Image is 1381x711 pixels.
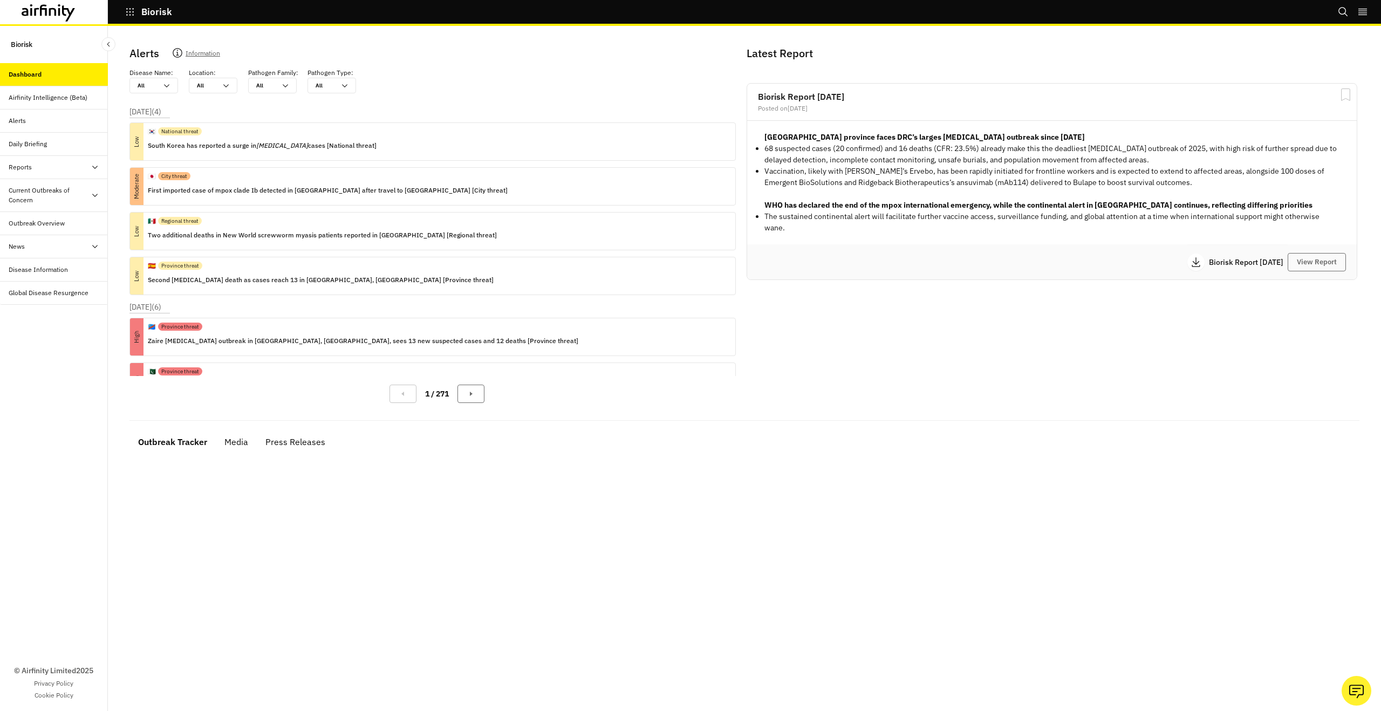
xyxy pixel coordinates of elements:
p: Low [118,224,155,238]
p: High [118,330,155,344]
svg: Bookmark Report [1339,88,1352,101]
p: Second [MEDICAL_DATA] death as cases reach 13 in [GEOGRAPHIC_DATA], [GEOGRAPHIC_DATA] [Province t... [148,274,494,286]
div: Alerts [9,116,26,126]
p: 🇰🇷 [148,127,156,136]
p: 🇯🇵 [148,172,156,181]
p: Biorisk [11,35,32,54]
p: Province threat [161,323,199,331]
p: The sustained continental alert will facilitate further vaccine access, surveillance funding, and... [764,211,1339,234]
div: Reports [9,162,32,172]
p: Two additional deaths in New World screwworm myasis patients reported in [GEOGRAPHIC_DATA] [Regio... [148,229,497,241]
div: Airfinity Intelligence (Beta) [9,93,87,102]
div: News [9,242,25,251]
a: Cookie Policy [35,691,73,700]
div: Current Outbreaks of Concern [9,186,91,205]
p: Province threat [161,262,199,270]
button: Search [1338,3,1349,21]
div: Press Releases [265,434,325,450]
strong: WHO has declared the end of the mpox international emergency, while the continental alert in [GEO... [764,200,1312,210]
p: Low [118,135,155,148]
div: Disease Information [9,265,68,275]
p: Alerts [129,45,159,61]
button: View Report [1288,253,1346,271]
strong: [GEOGRAPHIC_DATA] province faces DRC’s larges [MEDICAL_DATA] outbreak since [DATE] [764,132,1085,142]
div: Global Disease Resurgence [9,288,88,298]
h2: Biorisk Report [DATE] [758,92,1346,101]
p: [DATE] ( 4 ) [129,106,161,118]
p: Low [118,269,155,283]
a: Privacy Policy [34,679,73,688]
div: Daily Briefing [9,139,47,149]
p: Biorisk [141,7,172,17]
p: 🇲🇽 [148,216,156,226]
p: Information [186,47,220,63]
p: Disease Name : [129,68,173,78]
button: Next Page [457,385,484,403]
p: [DATE] ( 6 ) [129,302,161,313]
button: Previous Page [389,385,416,403]
p: Pathogen Type : [307,68,353,78]
p: © Airfinity Limited 2025 [14,665,93,676]
button: Close Sidebar [101,37,115,51]
p: Latest Report [747,45,1355,61]
p: National threat [161,127,199,135]
p: Moderate [118,180,155,193]
p: High [118,375,155,388]
div: Outbreak Tracker [138,434,207,450]
p: Vaccination, likely with [PERSON_NAME]’s Ervebo, has been rapidly initiated for frontline workers... [764,166,1339,188]
div: Outbreak Overview [9,218,65,228]
p: Zaire [MEDICAL_DATA] outbreak in [GEOGRAPHIC_DATA], [GEOGRAPHIC_DATA], sees 13 new suspected case... [148,335,578,347]
p: First imported case of mpox clade Ib detected in [GEOGRAPHIC_DATA] after travel to [GEOGRAPHIC_DA... [148,184,508,196]
p: 1 / 271 [425,388,449,400]
p: City threat [161,172,187,180]
p: Biorisk Report [DATE] [1209,258,1288,266]
div: Posted on [DATE] [758,105,1346,112]
p: 68 suspected cases (20 confirmed) and 16 deaths (CFR: 23.5%) already make this the deadliest [MED... [764,143,1339,166]
p: 🇵🇰 [148,367,156,377]
div: Media [224,434,248,450]
p: Pathogen Family : [248,68,298,78]
div: Dashboard [9,70,42,79]
button: Biorisk [125,3,172,21]
i: [MEDICAL_DATA] [256,141,308,149]
p: Province threat [161,367,199,375]
p: Location : [189,68,216,78]
p: 🇨🇩 [148,322,156,332]
p: 🇪🇸 [148,261,156,271]
button: Ask our analysts [1342,676,1371,706]
p: South Korea has reported a surge in cases [National threat] [148,140,377,152]
p: Regional threat [161,217,199,225]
